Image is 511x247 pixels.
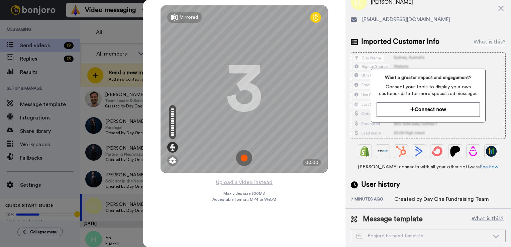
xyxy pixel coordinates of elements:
[361,180,400,190] span: User history
[15,20,26,31] img: Profile image for Amy
[432,146,442,157] img: ConvertKit
[363,214,423,224] span: Message template
[394,195,489,203] div: Created by Day One Fundraising Team
[236,150,252,166] img: ic_record_start.svg
[356,234,362,239] img: Message-temps.svg
[351,196,394,203] div: 7 minutes ago
[29,26,115,32] p: Message from Amy, sent 59m ago
[378,146,388,157] img: Ontraport
[377,102,480,117] button: Connect now
[377,74,480,81] span: Want a greater impact and engagement?
[361,37,439,47] span: Imported Customer Info
[450,146,461,157] img: Patreon
[468,146,479,157] img: Drip
[169,157,176,164] img: ic_gear.svg
[474,38,506,46] div: What is this?
[414,146,424,157] img: ActiveCampaign
[356,233,489,239] div: Bonjoro branded template
[396,146,406,157] img: Hubspot
[212,197,276,202] span: Acceptable format: MP4 or WebM
[480,165,498,169] a: See how
[29,19,115,26] p: Hi Day, I’d love to ask you a quick question: If [PERSON_NAME] could introduce a new feature or f...
[214,178,275,187] button: Upload a video instead
[360,146,370,157] img: Shopify
[226,64,263,114] div: 3
[470,214,506,224] button: What is this?
[223,191,265,196] span: Max video size: 500 MB
[351,164,506,170] span: [PERSON_NAME] connects with all your other software
[486,146,497,157] img: GoHighLevel
[377,84,480,97] span: Connect your tools to display your own customer data for more specialized messages
[10,14,124,36] div: message notification from Amy, 59m ago. Hi Day, I’d love to ask you a quick question: If Bonjoro ...
[303,159,321,166] div: 00:00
